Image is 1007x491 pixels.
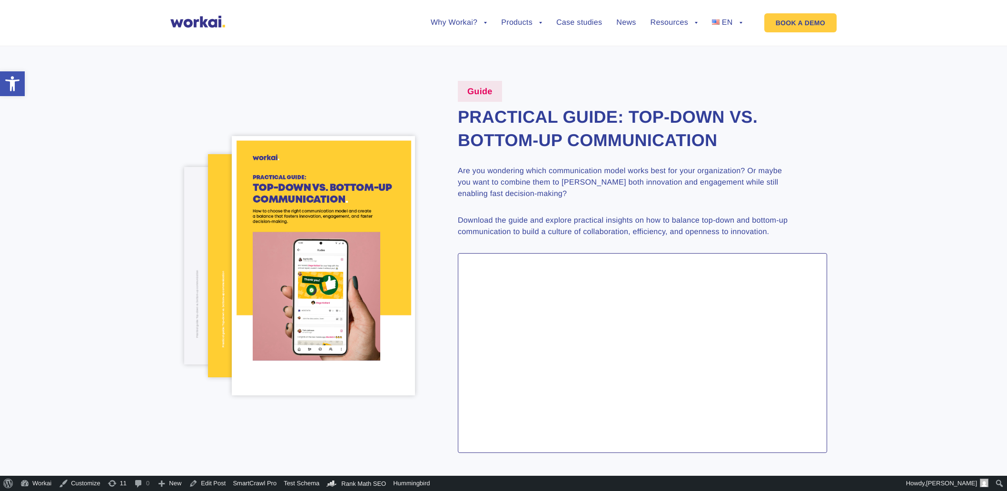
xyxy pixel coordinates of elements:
[184,167,324,364] img: ebook-top-down-bottom-up-comms-ENG-pg10.png
[458,215,791,238] p: Download the guide and explore practical insights on how to balance top-down and bottom-up commun...
[208,154,365,377] img: ebook-top-down-bottom-up-comms-ENG-pg6.png
[390,476,434,491] a: Hummingbird
[501,19,542,27] a: Products
[431,19,487,27] a: Why Workai?
[926,480,977,487] span: [PERSON_NAME]
[232,136,415,395] img: ebook-top-down-bottom-up-comms-ENG.png
[616,19,636,27] a: News
[458,81,502,102] label: Guide
[120,476,127,491] span: 11
[17,476,55,491] a: Workai
[764,13,837,32] a: BOOK A DEMO
[470,265,815,449] iframe: Form 0
[323,476,390,491] a: Rank Math Dashboard
[722,19,733,27] span: EN
[229,476,280,491] a: SmartCrawl Pro
[651,19,698,27] a: Resources
[55,476,104,491] a: Customize
[146,476,149,491] span: 0
[169,476,181,491] span: New
[556,19,602,27] a: Case studies
[458,106,827,152] h2: Practical guide: Top-down vs. bottom-up communication
[712,19,742,27] a: EN
[458,166,791,200] p: Are you wondering which communication model works best for your organization? Or maybe you want t...
[903,476,992,491] a: Howdy,
[280,476,323,491] a: Test Schema
[185,476,229,491] a: Edit Post
[341,480,386,487] span: Rank Math SEO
